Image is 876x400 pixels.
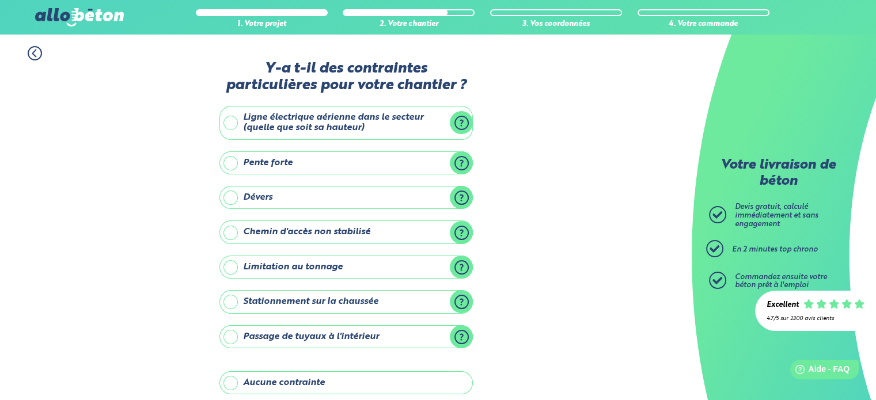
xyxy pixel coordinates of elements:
label: Chemin d'accès non stabilisé [219,220,473,243]
div: 1. Votre projet [196,20,328,29]
label: Pente forte [219,151,473,174]
label: Aucune contrainte [219,371,473,394]
div: 2. Votre chantier [343,20,475,29]
label: Stationnement sur la chaussée [219,290,473,313]
div: 4.7/5 sur 2300 avis clients [767,315,864,322]
label: Passage de tuyaux à l'intérieur [219,325,473,348]
label: Dévers [219,186,473,209]
label: Ligne électrique aérienne dans le secteur (quelle que soit sa hauteur) [219,106,473,140]
iframe: Help widget launcher [773,355,863,387]
p: Votre livraison de béton [712,158,844,189]
label: Limitation au tonnage [219,256,473,279]
div: 3. Vos coordonnées [490,20,622,29]
div: 4. Votre commande [638,20,769,29]
label: Y-a t-il des contraintes particulières pour votre chantier ? [219,60,473,94]
div: Excellent [767,301,799,310]
span: Devis gratuit, calculé immédiatement et sans engagement [735,203,818,227]
img: allobéton [35,8,124,26]
span: Commandez ensuite votre béton prêt à l'emploi [735,273,827,289]
span: En 2 minutes top chrono [732,246,818,253]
